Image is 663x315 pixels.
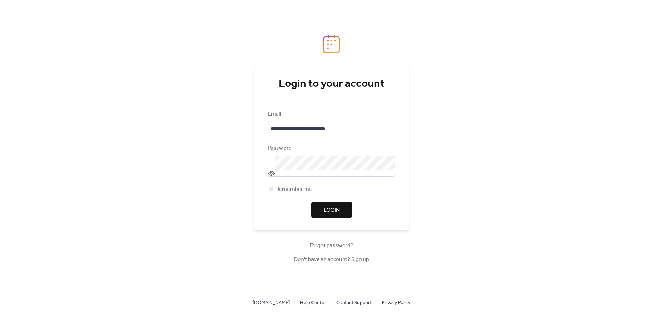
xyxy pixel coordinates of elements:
[336,298,372,307] a: Contact Support
[268,110,394,119] div: Email
[382,298,410,307] a: Privacy Policy
[324,206,340,214] span: Login
[300,299,326,307] span: Help Center
[382,299,410,307] span: Privacy Policy
[276,185,312,194] span: Remember me
[253,299,290,307] span: [DOMAIN_NAME]
[310,242,353,250] span: Forgot password?
[323,35,340,53] img: logo
[253,298,290,307] a: [DOMAIN_NAME]
[268,77,395,91] div: Login to your account
[268,144,394,152] div: Password
[351,254,369,265] a: Sign up
[310,244,353,248] a: Forgot password?
[300,298,326,307] a: Help Center
[336,299,372,307] span: Contact Support
[311,202,352,218] button: Login
[294,256,369,264] span: Don't have an account?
